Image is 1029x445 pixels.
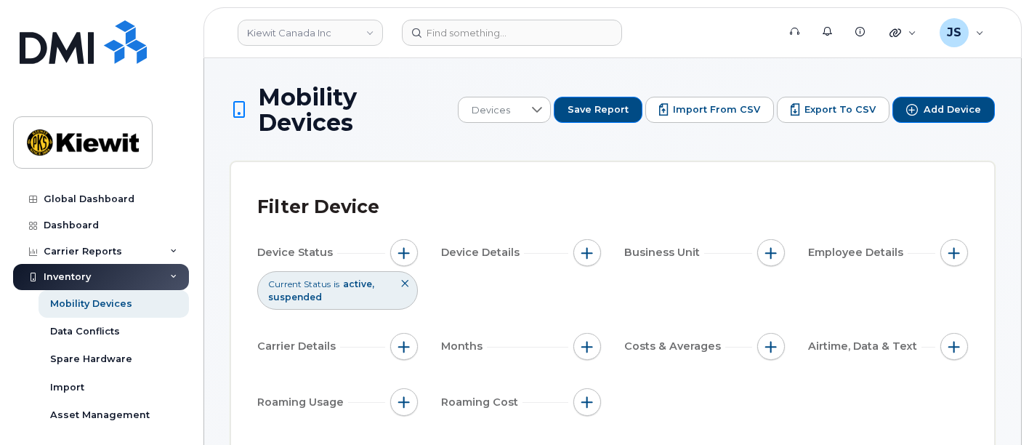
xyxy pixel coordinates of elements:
[257,245,337,260] span: Device Status
[924,103,981,116] span: Add Device
[892,97,995,123] button: Add Device
[777,97,889,123] button: Export to CSV
[268,292,322,302] span: suspended
[459,97,523,124] span: Devices
[808,339,921,354] span: Airtime, Data & Text
[334,278,339,290] span: is
[624,245,704,260] span: Business Unit
[645,97,774,123] button: Import from CSV
[568,103,629,116] span: Save Report
[441,245,524,260] span: Device Details
[257,188,379,226] div: Filter Device
[258,84,451,135] span: Mobility Devices
[268,278,331,290] span: Current Status
[257,395,348,410] span: Roaming Usage
[804,103,876,116] span: Export to CSV
[966,382,1018,434] iframe: Messenger Launcher
[673,103,760,116] span: Import from CSV
[257,339,340,354] span: Carrier Details
[441,339,487,354] span: Months
[554,97,642,123] button: Save Report
[441,395,522,410] span: Roaming Cost
[343,278,374,289] span: active
[624,339,725,354] span: Costs & Averages
[808,245,908,260] span: Employee Details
